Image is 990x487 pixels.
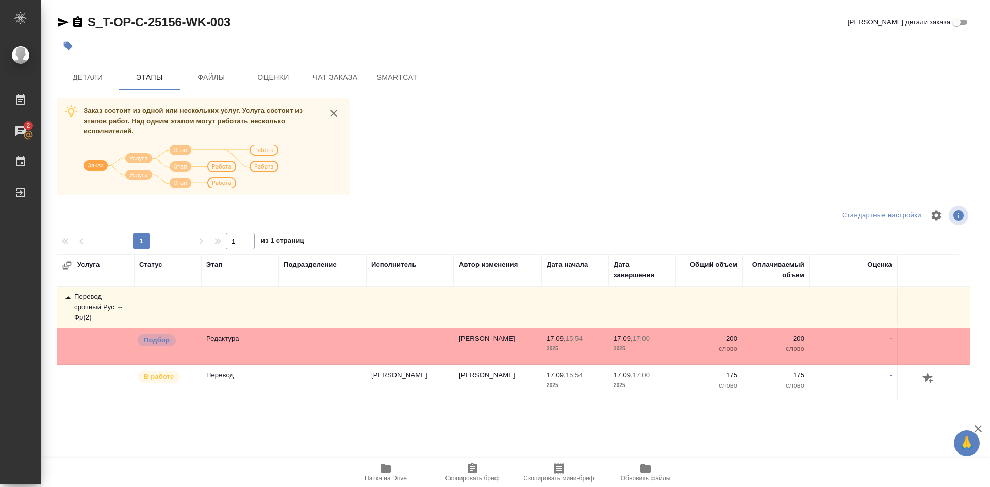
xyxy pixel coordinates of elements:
p: слово [748,380,804,391]
button: Обновить файлы [602,458,689,487]
button: Развернуть [62,260,72,271]
div: Автор изменения [459,260,518,270]
button: Скопировать ссылку для ЯМессенджера [57,16,69,28]
div: split button [839,208,924,224]
span: из 1 страниц [261,234,304,249]
td: [PERSON_NAME] [454,328,541,364]
span: Детали [63,71,112,84]
p: 2025 [547,344,603,354]
span: SmartCat [372,71,422,84]
div: Дата завершения [614,260,670,280]
p: 15:54 [566,371,583,379]
p: 17:00 [633,371,650,379]
span: [PERSON_NAME] детали заказа [848,17,950,27]
span: Скопировать бриф [445,475,499,482]
p: 17:00 [633,334,650,342]
td: [PERSON_NAME] [366,365,454,401]
p: слово [748,344,804,354]
a: - [890,334,892,342]
button: close [326,106,341,121]
p: 200 [681,333,737,344]
span: Настроить таблицу [924,203,949,228]
p: Перевод [206,370,273,380]
div: Оплачиваемый объем [748,260,804,280]
div: Подразделение [284,260,337,270]
button: Папка на Drive [342,458,429,487]
div: Услуга [62,260,165,271]
button: Скопировать мини-бриф [516,458,602,487]
p: В работе [144,372,174,382]
p: 175 [748,370,804,380]
div: Перевод срочный Рус → Фр ( 2 ) [62,292,129,323]
button: Скопировать бриф [429,458,516,487]
p: слово [681,380,737,391]
div: Общий объем [690,260,737,270]
button: Добавить оценку [920,370,937,388]
p: 17.09, [614,371,633,379]
p: Редактура [206,333,273,344]
div: Оценка [867,260,892,270]
td: [PERSON_NAME] [454,365,541,401]
button: 🙏 [954,430,980,456]
div: Исполнитель [371,260,417,270]
a: - [890,371,892,379]
span: Заказ состоит из одной или нескольких услуг. Услуга состоит из этапов работ. Над одним этапом мог... [84,107,303,135]
a: S_T-OP-C-25156-WK-003 [88,15,230,29]
span: 🙏 [958,432,976,454]
p: 2025 [614,344,670,354]
span: Файлы [187,71,236,84]
p: слово [681,344,737,354]
p: 15:54 [566,334,583,342]
div: Этап [206,260,222,270]
a: 2 [3,118,39,144]
button: Скопировать ссылку [72,16,84,28]
p: 2025 [547,380,603,391]
p: Подбор [144,335,170,345]
p: 17.09, [614,334,633,342]
span: Чат заказа [310,71,360,84]
span: Оценки [249,71,298,84]
span: Посмотреть информацию [949,206,970,225]
p: 175 [681,370,737,380]
p: 200 [748,333,804,344]
p: 17.09, [547,371,566,379]
p: 2025 [614,380,670,391]
p: 17.09, [547,334,566,342]
span: Этапы [125,71,174,84]
span: Скопировать мини-бриф [523,475,594,482]
div: Дата начала [547,260,588,270]
span: Обновить файлы [621,475,671,482]
div: Статус [139,260,162,270]
span: Папка на Drive [365,475,407,482]
button: Добавить тэг [57,35,79,57]
span: 2 [20,121,36,131]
